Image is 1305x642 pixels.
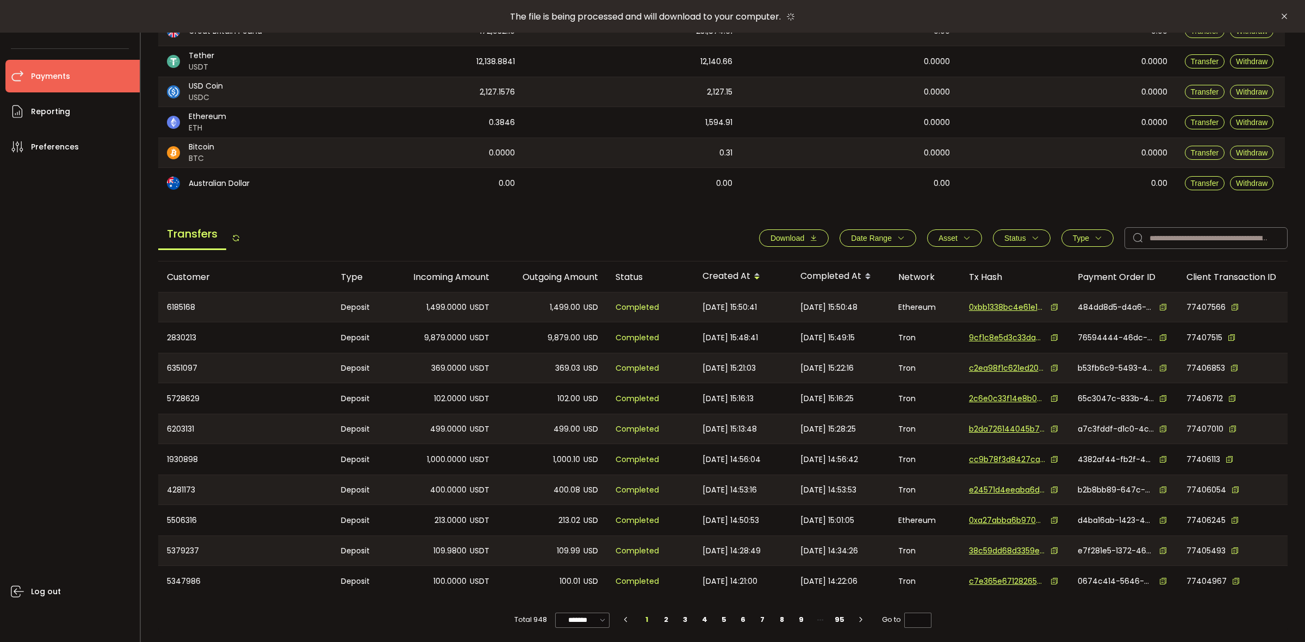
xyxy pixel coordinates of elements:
span: Completed [616,301,659,314]
span: 77407515 [1186,332,1222,344]
li: 7 [753,612,773,627]
span: The file is being processed and will download to your computer. [510,10,781,23]
span: e7f281e5-1372-46fe-a6ec-260b8e1ee5d7 [1078,545,1154,557]
span: USD [583,301,598,314]
span: Date Range [851,234,892,242]
button: Withdraw [1230,85,1273,99]
span: Bitcoin [189,141,214,153]
button: Withdraw [1230,115,1273,129]
span: d4ba16ab-1423-423d-985c-b64a1d5af0ea [1078,515,1154,526]
span: USDT [470,423,489,435]
span: 0.31 [719,147,732,159]
div: Customer [158,271,332,283]
span: 77406712 [1186,393,1223,404]
div: Created At [694,267,792,286]
div: Deposit [332,536,389,565]
li: 8 [772,612,792,627]
span: 2c6e0c33f14e8b0e6052a6ad1c98842d4637a694aa60f8332588874f34991dbb [969,393,1045,404]
span: 100.0000 [433,575,467,588]
div: Tx Hash [960,271,1069,283]
div: 6185168 [158,292,332,322]
span: 0.0000 [1141,55,1167,68]
span: 1,000.10 [553,453,580,466]
div: Deposit [332,505,389,535]
div: Deposit [332,322,389,353]
span: USDT [470,301,489,314]
span: 4382af44-fb2f-47cc-b76b-1f9a415b707c [1078,454,1154,465]
span: 0.0000 [1141,116,1167,129]
button: Withdraw [1230,176,1273,190]
span: Withdraw [1236,118,1267,127]
span: Completed [616,514,659,527]
div: Tron [890,383,960,414]
div: Outgoing Amount [498,271,607,283]
div: Tron [890,414,960,444]
div: Type [332,271,389,283]
span: USD [583,514,598,527]
li: 4 [695,612,714,627]
span: ETH [189,122,226,134]
iframe: Chat Widget [1251,590,1305,642]
span: 77406245 [1186,515,1226,526]
div: Tron [890,475,960,504]
span: Preferences [31,139,79,155]
div: Tron [890,353,960,383]
span: [DATE] 15:16:13 [703,392,754,405]
span: 0.0000 [1141,147,1167,159]
div: Payment Order ID [1069,271,1178,283]
span: 65c3047c-833b-4a07-a68b-62d3e4bd7af9 [1078,393,1154,404]
div: Incoming Amount [389,271,498,283]
li: 9 [792,612,811,627]
span: USD [583,423,598,435]
span: 1,499.0000 [426,301,467,314]
span: USDT [189,61,214,73]
span: 0xa27abba6b9700b22760bf6b002fffccae06e4d268b90d3c72387200758826a34 [969,515,1045,526]
span: b2da726144045b770dbd704b2dc792f89b4615047a3fdaaa3a8ea8e89ba8ca89 [969,423,1045,435]
div: Network [890,271,960,283]
span: USDT [470,332,489,344]
span: a7c3fddf-d1c0-4c9b-9336-d588fe1e5cdc [1078,423,1154,435]
span: Payments [31,68,70,84]
span: Australian Dollar [189,178,250,189]
span: 213.02 [558,514,580,527]
button: Date Range [840,229,916,247]
span: 0.0000 [924,86,950,98]
span: 0.00 [1151,177,1167,190]
span: [DATE] 14:28:49 [703,545,761,557]
span: 1,499.00 [550,301,580,314]
div: Deposit [332,566,389,596]
span: [DATE] 15:16:25 [800,392,854,405]
span: 100.01 [560,575,580,588]
span: [DATE] 14:21:00 [703,575,757,588]
span: 12,140.66 [700,55,732,68]
span: Transfer [1191,179,1219,188]
span: [DATE] 15:48:41 [703,332,758,344]
div: 5506316 [158,505,332,535]
span: 77407566 [1186,302,1226,313]
button: Withdraw [1230,54,1273,68]
li: 2 [656,612,676,627]
span: Completed [616,545,659,557]
span: USDT [470,453,489,466]
span: Completed [616,392,659,405]
span: 77404967 [1186,576,1227,587]
img: btc_portfolio.svg [167,146,180,159]
span: Withdraw [1236,179,1267,188]
div: 1930898 [158,444,332,475]
div: 4281173 [158,475,332,504]
span: Asset [939,234,958,242]
button: Withdraw [1230,146,1273,160]
div: Status [607,271,694,283]
span: USDT [470,362,489,375]
span: [DATE] 15:49:15 [800,332,855,344]
span: Total 948 [514,612,547,627]
span: Withdraw [1236,57,1267,66]
div: Tron [890,322,960,353]
span: 77406113 [1186,454,1220,465]
span: 369.03 [555,362,580,375]
span: Reporting [31,104,70,120]
span: [DATE] 14:53:16 [703,484,757,496]
span: Completed [616,484,659,496]
div: Tron [890,536,960,565]
button: Download [759,229,829,247]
